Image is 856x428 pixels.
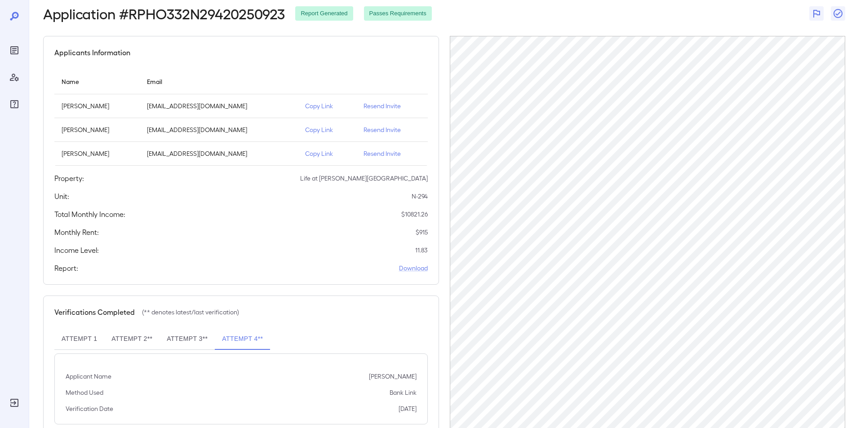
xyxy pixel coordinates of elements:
p: Resend Invite [364,101,421,110]
button: Attempt 3** [160,328,215,350]
p: Copy Link [305,149,349,158]
p: [PERSON_NAME] [62,101,133,110]
p: Resend Invite [364,149,421,158]
h5: Property: [54,173,84,184]
button: Close Report [831,6,845,21]
div: FAQ [7,97,22,111]
p: [DATE] [399,404,417,413]
h5: Unit: [54,191,69,202]
p: [PERSON_NAME] [369,372,417,381]
p: [EMAIL_ADDRESS][DOMAIN_NAME] [147,101,291,110]
span: Report Generated [295,9,353,18]
div: Manage Users [7,70,22,84]
button: Attempt 1 [54,328,104,350]
th: Name [54,69,140,94]
h5: Total Monthly Income: [54,209,125,220]
button: Attempt 4** [215,328,270,350]
div: Log Out [7,396,22,410]
p: Copy Link [305,125,349,134]
p: Resend Invite [364,125,421,134]
span: Passes Requirements [364,9,432,18]
p: Bank Link [390,388,417,397]
button: Attempt 2** [104,328,160,350]
p: Life at [PERSON_NAME][GEOGRAPHIC_DATA] [300,174,428,183]
div: Reports [7,43,22,57]
h5: Report: [54,263,78,274]
p: 11.83 [415,246,428,255]
p: [PERSON_NAME] [62,125,133,134]
p: Verification Date [66,404,113,413]
p: Applicant Name [66,372,111,381]
p: Method Used [66,388,103,397]
h5: Verifications Completed [54,307,135,318]
th: Email [140,69,298,94]
button: Flag Report [809,6,824,21]
p: $ 915 [416,228,428,237]
h2: Application # RPHO332N29420250923 [43,5,284,22]
h5: Income Level: [54,245,99,256]
p: $ 10821.26 [401,210,428,219]
table: simple table [54,69,428,166]
h5: Applicants Information [54,47,130,58]
p: [EMAIL_ADDRESS][DOMAIN_NAME] [147,125,291,134]
h5: Monthly Rent: [54,227,99,238]
p: (** denotes latest/last verification) [142,308,239,317]
p: [PERSON_NAME] [62,149,133,158]
a: Download [399,264,428,273]
p: Copy Link [305,101,349,110]
p: [EMAIL_ADDRESS][DOMAIN_NAME] [147,149,291,158]
p: N-294 [412,192,428,201]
